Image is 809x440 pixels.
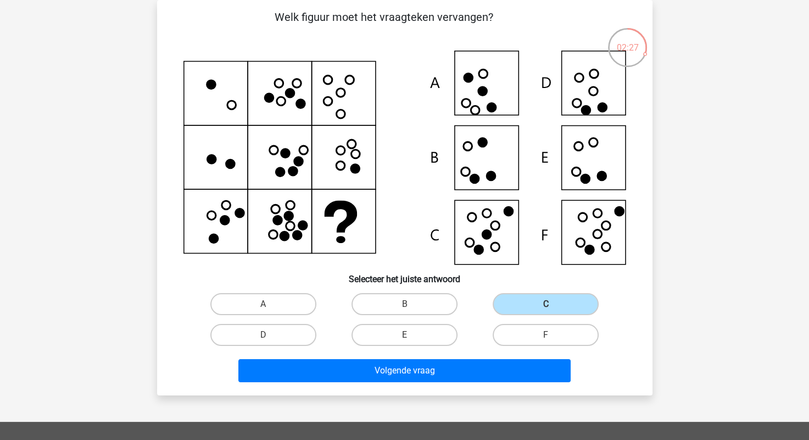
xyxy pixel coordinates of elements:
[493,324,599,346] label: F
[175,265,635,284] h6: Selecteer het juiste antwoord
[493,293,599,315] label: C
[352,293,457,315] label: B
[210,293,316,315] label: A
[238,359,571,382] button: Volgende vraag
[352,324,457,346] label: E
[607,27,648,54] div: 02:27
[175,9,594,42] p: Welk figuur moet het vraagteken vervangen?
[210,324,316,346] label: D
